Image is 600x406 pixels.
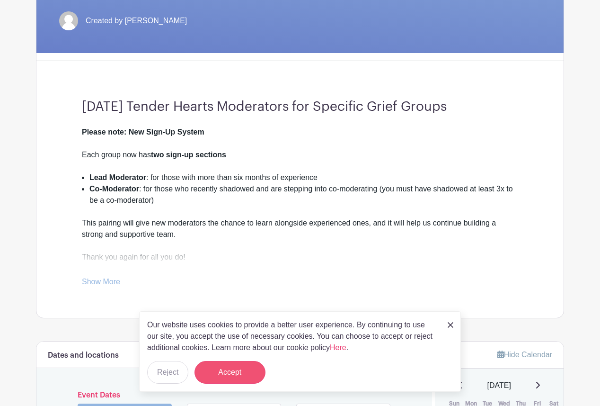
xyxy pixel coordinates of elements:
[487,380,511,391] span: [DATE]
[82,217,518,308] div: This pairing will give new moderators the chance to learn alongside experienced ones, and it will...
[48,351,119,360] h6: Dates and locations
[82,99,518,115] h3: [DATE] Tender Hearts Moderators for Specific Grief Groups
[330,343,346,352] a: Here
[82,278,120,289] a: Show More
[151,151,226,159] strong: two sign-up sections
[194,361,265,384] button: Accept
[76,391,393,400] h6: Event Dates
[147,319,438,353] p: Our website uses cookies to provide a better user experience. By continuing to use our site, you ...
[147,361,188,384] button: Reject
[82,128,204,136] strong: Please note: New Sign-Up System
[497,351,552,359] a: Hide Calendar
[448,322,453,328] img: close_button-5f87c8562297e5c2d7936805f587ecaba9071eb48480494691a3f1689db116b3.svg
[82,149,518,172] div: Each group now has
[89,173,146,181] strong: Lead Moderator
[89,172,518,183] li: : for those with more than six months of experience
[89,185,139,193] strong: Co-Moderator
[86,15,187,27] span: Created by [PERSON_NAME]
[89,183,518,217] li: : for those who recently shadowed and are stepping into co-moderating (you must have shadowed at ...
[59,11,78,30] img: default-ce2991bfa6775e67f084385cd625a349d9dcbb7a52a09fb2fda1e96e2d18dcdb.png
